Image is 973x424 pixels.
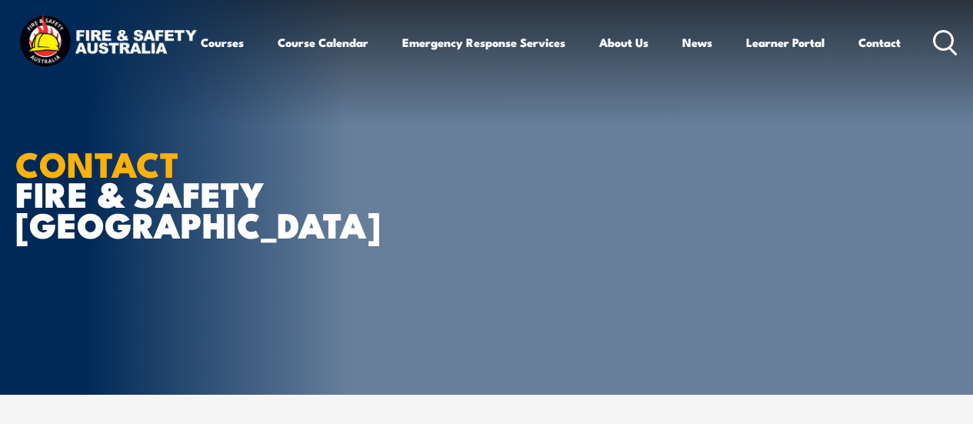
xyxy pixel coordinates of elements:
[15,136,179,189] strong: CONTACT
[278,24,368,61] a: Course Calendar
[682,24,712,61] a: News
[746,24,825,61] a: Learner Portal
[402,24,565,61] a: Emergency Response Services
[15,148,395,238] h1: FIRE & SAFETY [GEOGRAPHIC_DATA]
[599,24,648,61] a: About Us
[201,24,244,61] a: Courses
[858,24,901,61] a: Contact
